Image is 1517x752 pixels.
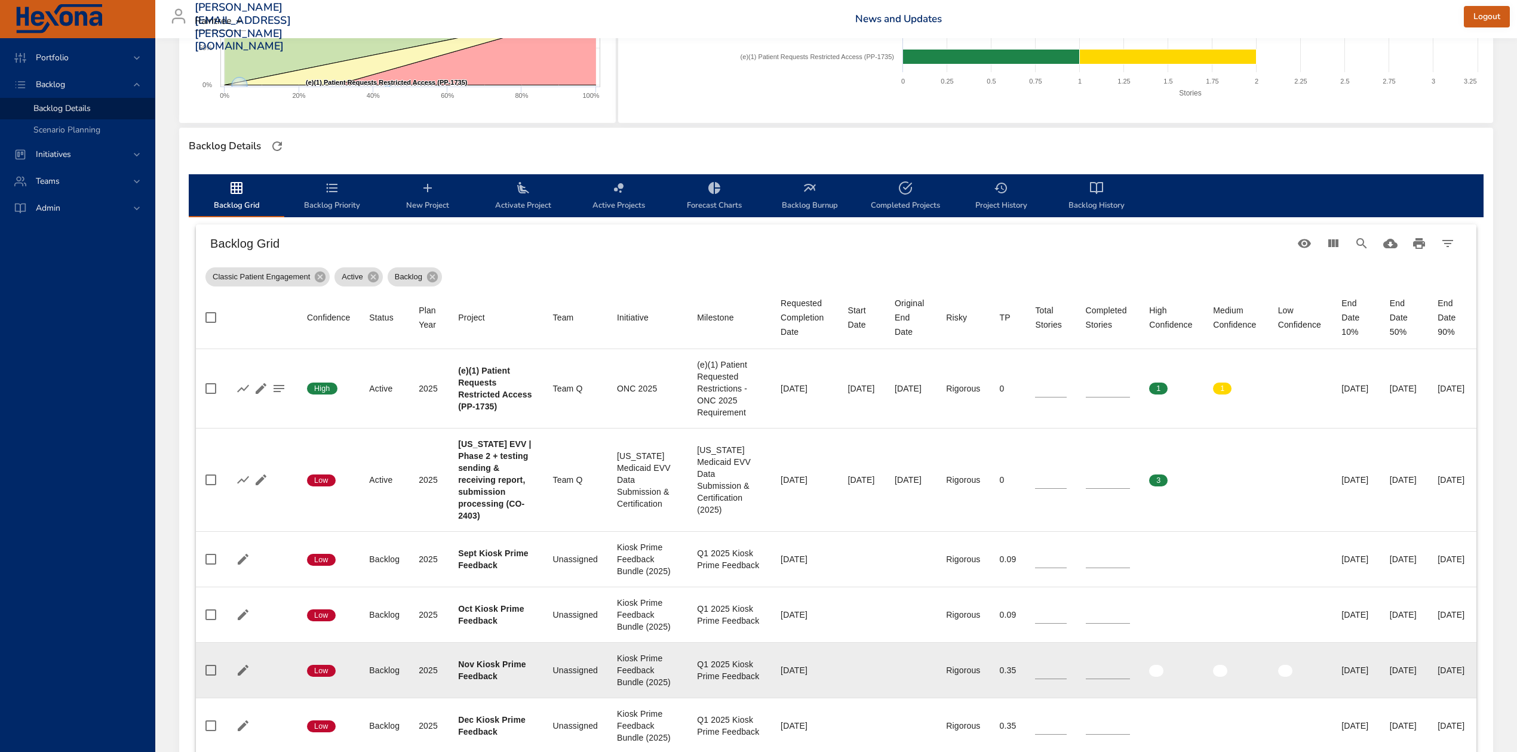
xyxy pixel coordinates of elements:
[895,474,927,486] div: [DATE]
[895,296,927,339] div: Sort
[848,303,876,332] span: Start Date
[617,597,678,633] div: Kiosk Prime Feedback Bundle (2025)
[674,181,755,212] span: Forecast Charts
[369,474,400,486] div: Active
[419,474,439,486] div: 2025
[946,664,980,676] div: Rigorous
[1000,553,1017,565] div: 0.09
[1035,303,1066,332] div: Sort
[1390,474,1419,486] div: [DATE]
[1213,303,1258,332] div: Medium Confidence
[1149,303,1194,332] div: Sort
[234,717,252,735] button: Edit Project Details
[781,609,828,621] div: [DATE]
[202,81,212,88] text: 0%
[419,303,439,332] div: Plan Year
[1278,303,1323,332] div: Sort
[419,303,439,332] div: Sort
[1163,78,1172,85] text: 1.5
[1290,229,1319,258] button: Standard Views
[419,720,439,732] div: 2025
[252,471,270,489] button: Edit Project Details
[1086,303,1131,332] div: Sort
[369,383,400,395] div: Active
[848,303,876,332] div: Sort
[740,53,893,60] text: (e)(1) Patient Requests Restricted Access (PP-1735)
[252,380,270,397] button: Edit Project Details
[1341,553,1371,565] div: [DATE]
[1000,609,1017,621] div: 0.09
[848,474,876,486] div: [DATE]
[1405,229,1433,258] button: Print
[901,78,905,85] text: 0
[895,383,927,395] div: [DATE]
[1340,78,1349,85] text: 2.5
[553,720,598,732] div: Unassigned
[458,310,485,325] div: Sort
[553,310,574,325] div: Team
[781,296,828,339] div: Requested Completion Date
[196,181,277,212] span: Backlog Grid
[307,554,336,565] span: Low
[1390,296,1419,339] div: End Date 50%
[26,202,70,214] span: Admin
[697,547,761,571] div: Q1 2025 Kiosk Prime Feedback
[195,12,246,31] div: Raintree
[1086,303,1131,332] div: Completed Stories
[946,310,967,325] div: Sort
[369,720,400,732] div: Backlog
[1438,720,1467,732] div: [DATE]
[553,609,598,621] div: Unassigned
[1213,475,1232,486] span: 0
[617,541,678,577] div: Kiosk Prime Feedback Bundle (2025)
[617,708,678,744] div: Kiosk Prime Feedback Bundle (2025)
[697,603,761,627] div: Q1 2025 Kiosk Prime Feedback
[769,181,850,212] span: Backlog Burnup
[307,665,336,676] span: Low
[1376,229,1405,258] button: Download CSV
[1035,303,1066,332] span: Total Stories
[291,181,373,212] span: Backlog Priority
[781,474,828,486] div: [DATE]
[483,181,564,212] span: Activate Project
[1341,296,1371,339] div: End Date 10%
[1473,10,1500,24] span: Logout
[1213,383,1232,394] span: 1
[419,664,439,676] div: 2025
[946,383,980,395] div: Rigorous
[367,92,380,99] text: 40%
[781,296,828,339] div: Sort
[697,310,761,325] span: Milestone
[419,553,439,565] div: 2025
[334,271,370,283] span: Active
[1278,383,1297,394] span: 0
[895,296,927,339] span: Original End Date
[1149,383,1168,394] span: 1
[195,1,291,53] h3: [PERSON_NAME][EMAIL_ADDRESS][PERSON_NAME][DOMAIN_NAME]
[1390,553,1419,565] div: [DATE]
[26,79,75,90] span: Backlog
[306,79,468,86] text: (e)(1) Patient Requests Restricted Access (PP-1735)
[1294,78,1307,85] text: 2.25
[960,181,1042,212] span: Project History
[205,271,317,283] span: Classic Patient Engagement
[388,267,442,286] div: Backlog
[307,721,336,732] span: Low
[458,310,485,325] div: Project
[293,92,306,99] text: 20%
[234,606,252,624] button: Edit Project Details
[387,181,468,212] span: New Project
[26,149,81,160] span: Initiatives
[1000,664,1017,676] div: 0.35
[865,181,946,212] span: Completed Projects
[946,310,967,325] div: Risky
[1278,303,1323,332] span: Low Confidence
[697,310,733,325] div: Sort
[458,604,524,625] b: Oct Kiosk Prime Feedback
[458,548,529,570] b: Sept Kiosk Prime Feedback
[781,720,828,732] div: [DATE]
[307,310,350,325] span: Confidence
[270,380,288,397] button: Project Notes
